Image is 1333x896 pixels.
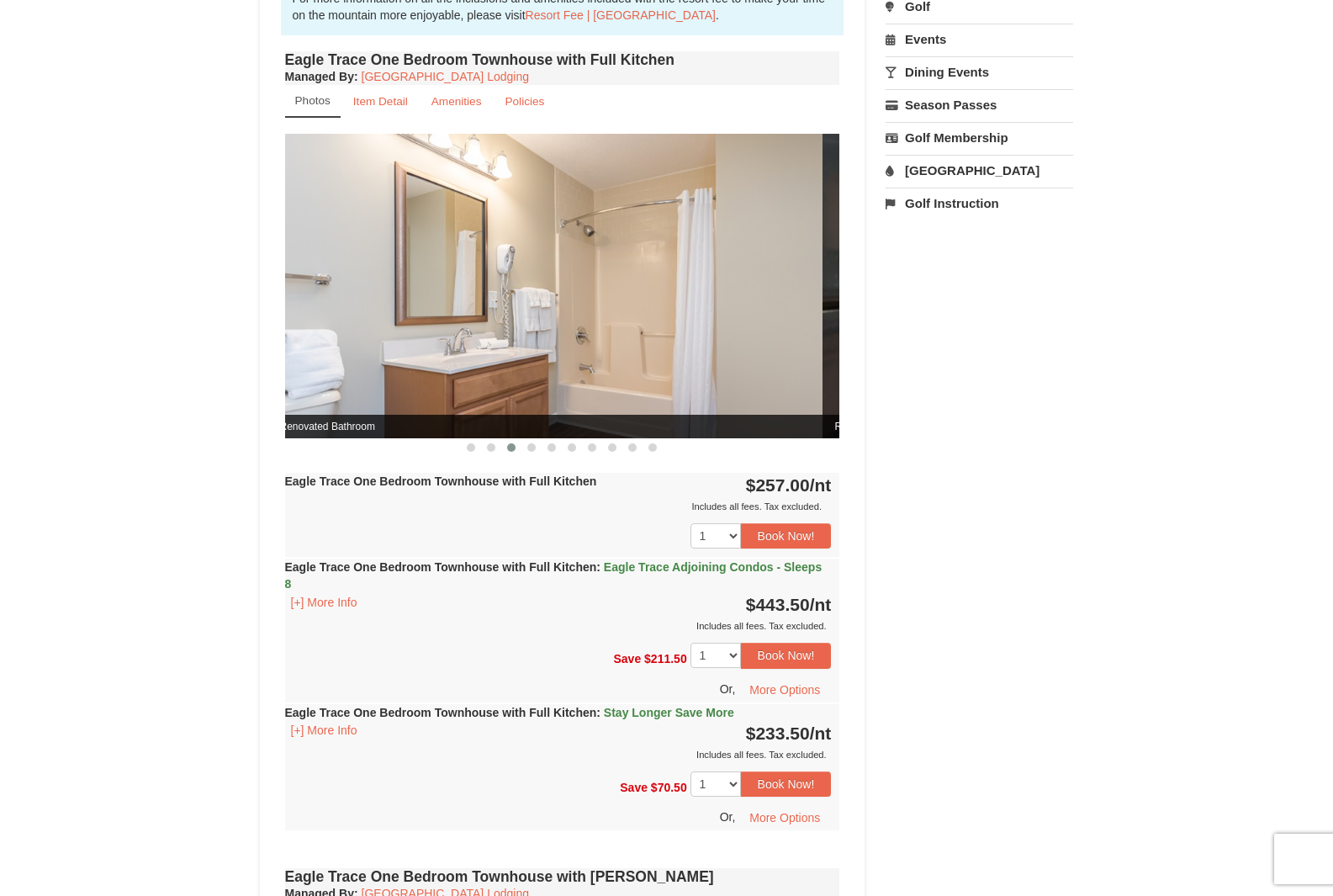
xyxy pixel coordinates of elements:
[644,652,687,665] span: $211.50
[285,70,354,83] span: Managed By
[720,681,736,695] span: Or,
[285,618,832,634] div: Includes all fees. Tax excluded.
[810,724,832,743] span: /nt
[810,595,832,614] span: /nt
[810,475,832,495] span: /nt
[741,771,832,797] button: Book Now!
[362,70,529,83] a: [GEOGRAPHIC_DATA] Lodging
[741,523,832,549] button: Book Now!
[285,475,597,488] strong: Eagle Trace One Bedroom Townhouse with Full Kitchen
[285,560,823,591] strong: Eagle Trace One Bedroom Townhouse with Full Kitchen
[886,89,1073,120] a: Season Passes
[505,95,544,108] small: Policies
[596,560,600,574] span: :
[886,56,1073,87] a: Dining Events
[285,706,734,719] strong: Eagle Trace One Bedroom Townhouse with Full Kitchen
[613,652,641,665] span: Save
[285,746,832,763] div: Includes all fees. Tax excluded.
[494,85,555,118] a: Policies
[651,780,687,793] span: $70.50
[720,810,736,824] span: Or,
[746,475,832,495] strong: $257.00
[741,643,832,668] button: Book Now!
[285,51,840,68] h4: Eagle Trace One Bedroom Townhouse with Full Kitchen
[342,85,419,118] a: Item Detail
[620,780,648,793] span: Save
[604,706,734,719] span: Stay Longer Save More
[267,415,823,438] span: Renovated Bathroom
[886,188,1073,219] a: Golf Instruction
[285,498,832,515] div: Includes all fees. Tax excluded.
[886,24,1073,55] a: Events
[285,868,840,885] h4: Eagle Trace One Bedroom Townhouse with [PERSON_NAME]
[526,8,716,22] a: Resort Fee | [GEOGRAPHIC_DATA]
[285,721,363,740] button: [+] More Info
[285,85,341,118] a: Photos
[738,677,831,702] button: More Options
[886,122,1073,153] a: Golf Membership
[285,70,358,83] strong: :
[295,94,331,107] small: Photos
[421,85,493,118] a: Amenities
[267,134,823,437] img: Renovated Bathroom
[596,706,600,719] span: :
[886,155,1073,186] a: [GEOGRAPHIC_DATA]
[746,595,810,614] span: $443.50
[431,95,482,108] small: Amenities
[746,724,810,743] span: $233.50
[353,95,408,108] small: Item Detail
[285,593,363,612] button: [+] More Info
[738,805,831,830] button: More Options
